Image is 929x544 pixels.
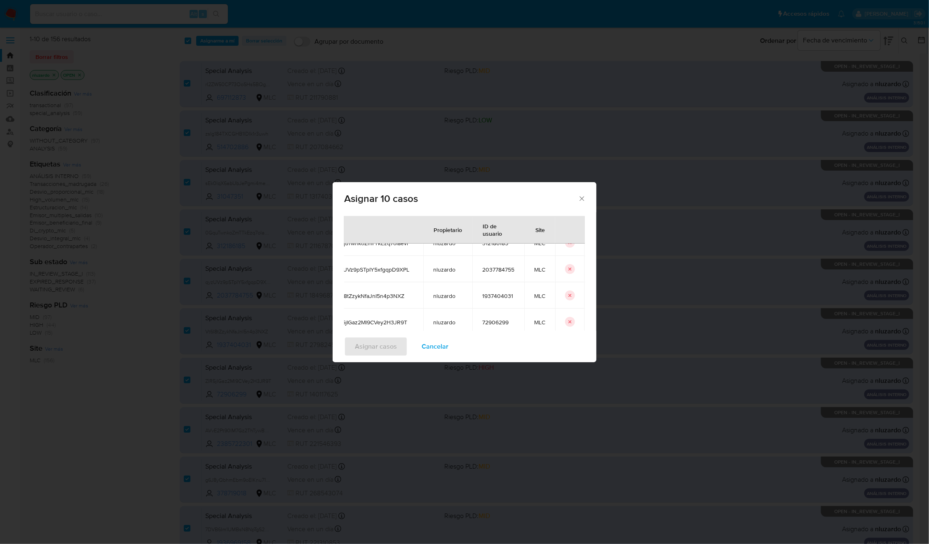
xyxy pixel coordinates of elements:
[534,266,545,273] span: MLC
[334,319,413,326] span: ZIR5jIGaz2Ml9CVey2H3JR9T
[411,337,459,356] button: Cancelar
[565,291,575,300] button: icon-button
[334,266,413,273] span: qyzUVz9pSTpIY5xfgqpD9XPL
[424,220,472,239] div: Propietario
[433,319,462,326] span: nluzardo
[334,292,413,300] span: Vt6I8tZzykNfaJnI5n4p3NXZ
[534,292,545,300] span: MLC
[565,264,575,274] button: icon-button
[525,220,555,239] div: Site
[422,338,448,356] span: Cancelar
[433,266,462,273] span: nluzardo
[482,266,514,273] span: 2037784755
[534,319,545,326] span: MLC
[578,195,585,202] button: Cerrar ventana
[333,182,596,362] div: assign-modal
[473,216,524,243] div: ID de usuario
[482,319,514,326] span: 72906299
[565,317,575,327] button: icon-button
[482,292,514,300] span: 1937404031
[433,292,462,300] span: nluzardo
[344,194,578,204] span: Asignar 10 casos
